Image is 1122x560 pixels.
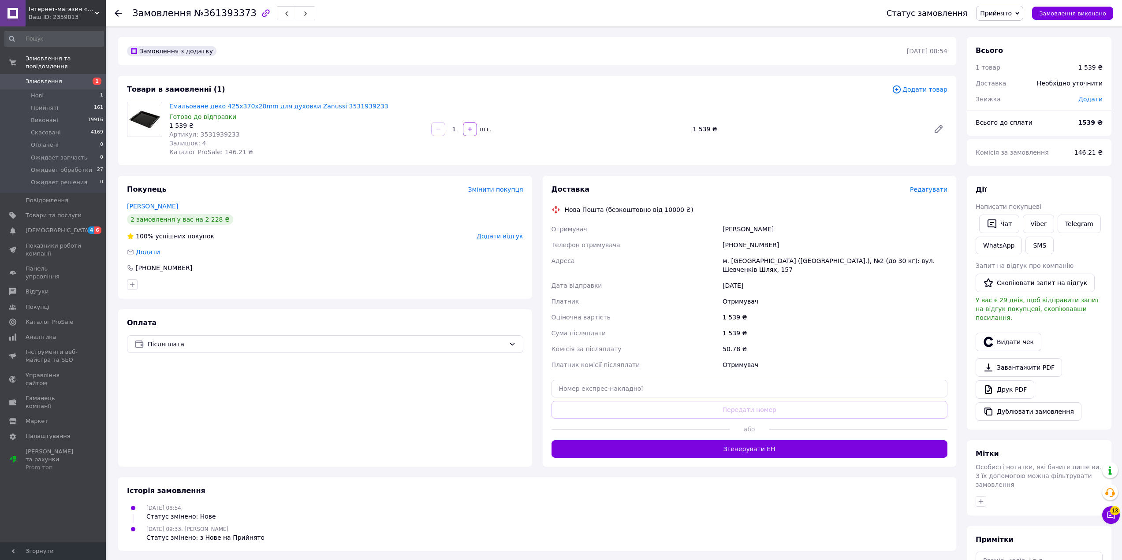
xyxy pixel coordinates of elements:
[169,121,424,130] div: 1 539 ₴
[94,104,103,112] span: 161
[26,432,71,440] span: Налаштування
[91,129,103,137] span: 4169
[146,533,265,542] div: Статус змінено: з Нове на Прийнято
[136,233,153,240] span: 100%
[1078,119,1103,126] b: 1539 ₴
[1110,506,1120,515] span: 13
[1032,74,1108,93] div: Необхідно уточнити
[26,348,82,364] span: Інструменти веб-майстра та SEO
[976,464,1101,488] span: Особисті нотатки, які бачите лише ви. З їх допомогою можна фільтрувати замовлення
[478,125,492,134] div: шт.
[887,9,968,18] div: Статус замовлення
[976,46,1003,55] span: Всього
[31,92,44,100] span: Нові
[721,278,949,293] div: [DATE]
[127,319,157,327] span: Оплата
[31,129,61,137] span: Скасовані
[97,166,103,174] span: 27
[26,318,73,326] span: Каталог ProSale
[721,293,949,309] div: Отримувач
[976,297,1100,321] span: У вас є 29 днів, щоб відправити запит на відгук покупцеві, скопіювавши посилання.
[26,448,82,472] span: [PERSON_NAME] та рахунки
[907,48,947,55] time: [DATE] 08:54
[169,140,206,147] span: Залишок: 4
[730,425,769,434] span: або
[980,10,1012,17] span: Прийнято
[1074,149,1103,156] span: 146.21 ₴
[169,131,240,138] span: Артикул: 3531939233
[148,339,505,349] span: Післяплата
[26,417,48,425] span: Маркет
[169,113,236,120] span: Готово до відправки
[721,237,949,253] div: [PHONE_NUMBER]
[100,178,103,186] span: 0
[26,242,82,258] span: Показники роботи компанії
[976,402,1081,421] button: Дублювати замовлення
[94,226,101,234] span: 6
[26,211,82,219] span: Товари та послуги
[552,380,948,397] input: Номер експрес-накладної
[100,141,103,149] span: 0
[976,185,987,194] span: Дії
[26,394,82,410] span: Гаманець компанії
[552,241,620,248] span: Телефон отримувача
[721,325,949,341] div: 1 539 ₴
[31,154,87,162] span: Ожидает запчасть
[31,178,87,186] span: Ожидает решения
[127,214,233,225] div: 2 замовлення у вас на 2 228 ₴
[26,55,106,70] span: Замовлення та повідомлення
[910,186,947,193] span: Редагувати
[976,64,1000,71] span: 1 товар
[976,449,999,458] span: Мітки
[115,9,122,18] div: Повернутися назад
[689,123,926,135] div: 1 539 ₴
[31,104,58,112] span: Прийняті
[721,221,949,237] div: [PERSON_NAME]
[976,237,1022,254] a: WhatsApp
[552,298,579,305] span: Платник
[127,185,167,193] span: Покупець
[132,8,191,19] span: Замовлення
[1078,96,1103,103] span: Додати
[93,78,101,85] span: 1
[1102,506,1120,524] button: Чат з покупцем13
[146,505,181,511] span: [DATE] 08:54
[31,166,92,174] span: Ожидает обработки
[100,154,103,162] span: 0
[892,85,947,94] span: Додати товар
[26,265,82,281] span: Панель управління
[976,535,1014,544] span: Примітки
[721,309,949,325] div: 1 539 ₴
[1032,7,1113,20] button: Замовлення виконано
[1039,10,1106,17] span: Замовлення виконано
[976,203,1041,210] span: Написати покупцеві
[146,512,216,521] div: Статус змінено: Нове
[552,330,606,337] span: Сума післяплати
[976,119,1033,126] span: Всього до сплати
[26,333,56,341] span: Аналітика
[127,46,216,56] div: Замовлення з додатку
[468,186,523,193] span: Змінити покупця
[88,116,103,124] span: 19916
[976,80,1006,87] span: Доставка
[976,149,1049,156] span: Комісія за замовлення
[976,333,1041,351] button: Видати чек
[979,215,1019,233] button: Чат
[31,116,58,124] span: Виконані
[31,141,59,149] span: Оплачені
[127,203,178,210] a: [PERSON_NAME]
[721,341,949,357] div: 50.78 ₴
[552,257,575,264] span: Адреса
[552,282,602,289] span: Дата відправки
[930,120,947,138] a: Редагувати
[26,197,68,204] span: Повідомлення
[563,205,696,214] div: Нова Пошта (безкоштовно від 10000 ₴)
[721,357,949,373] div: Отримувач
[127,486,205,495] span: Історія замовлення
[26,464,82,471] div: Prom топ
[135,263,193,272] div: [PHONE_NUMBER]
[29,5,95,13] span: Інтернет-магазин «Dragon Parts»
[146,526,228,532] span: [DATE] 09:33, [PERSON_NAME]
[1078,63,1103,72] div: 1 539 ₴
[1025,237,1054,254] button: SMS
